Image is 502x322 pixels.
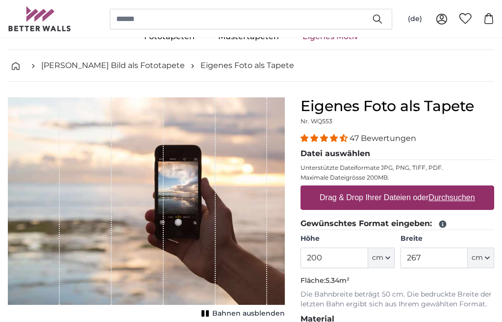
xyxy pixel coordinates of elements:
[372,253,383,262] span: cm
[429,193,475,201] u: Durchsuchen
[301,117,332,124] span: Nr. WQ553
[199,306,285,320] button: Bahnen ausblenden
[41,59,185,71] a: [PERSON_NAME] Bild als Fototapete
[368,247,395,268] button: cm
[350,133,416,142] span: 47 Bewertungen
[301,133,350,142] span: 4.38 stars
[8,97,285,320] div: 1 of 1
[468,247,494,268] button: cm
[326,276,350,284] span: 5.34m²
[316,187,479,207] label: Drag & Drop Ihrer Dateien oder
[301,147,494,160] legend: Datei auswählen
[201,59,294,71] a: Eigenes Foto als Tapete
[301,217,494,230] legend: Gewünschtes Format eingeben:
[212,308,285,318] span: Bahnen ausblenden
[301,289,494,309] p: Die Bahnbreite beträgt 50 cm. Die bedruckte Breite der letzten Bahn ergibt sich aus Ihrem gewählt...
[301,163,494,171] p: Unterstützte Dateiformate JPG, PNG, TIFF, PDF.
[400,10,430,27] button: (de)
[472,253,483,262] span: cm
[301,276,494,285] p: Fläche:
[301,173,494,181] p: Maximale Dateigrösse 200MB.
[301,97,494,115] h1: Eigenes Foto als Tapete
[301,233,394,243] label: Höhe
[8,49,494,81] nav: breadcrumbs
[8,6,72,31] img: Betterwalls
[401,233,494,243] label: Breite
